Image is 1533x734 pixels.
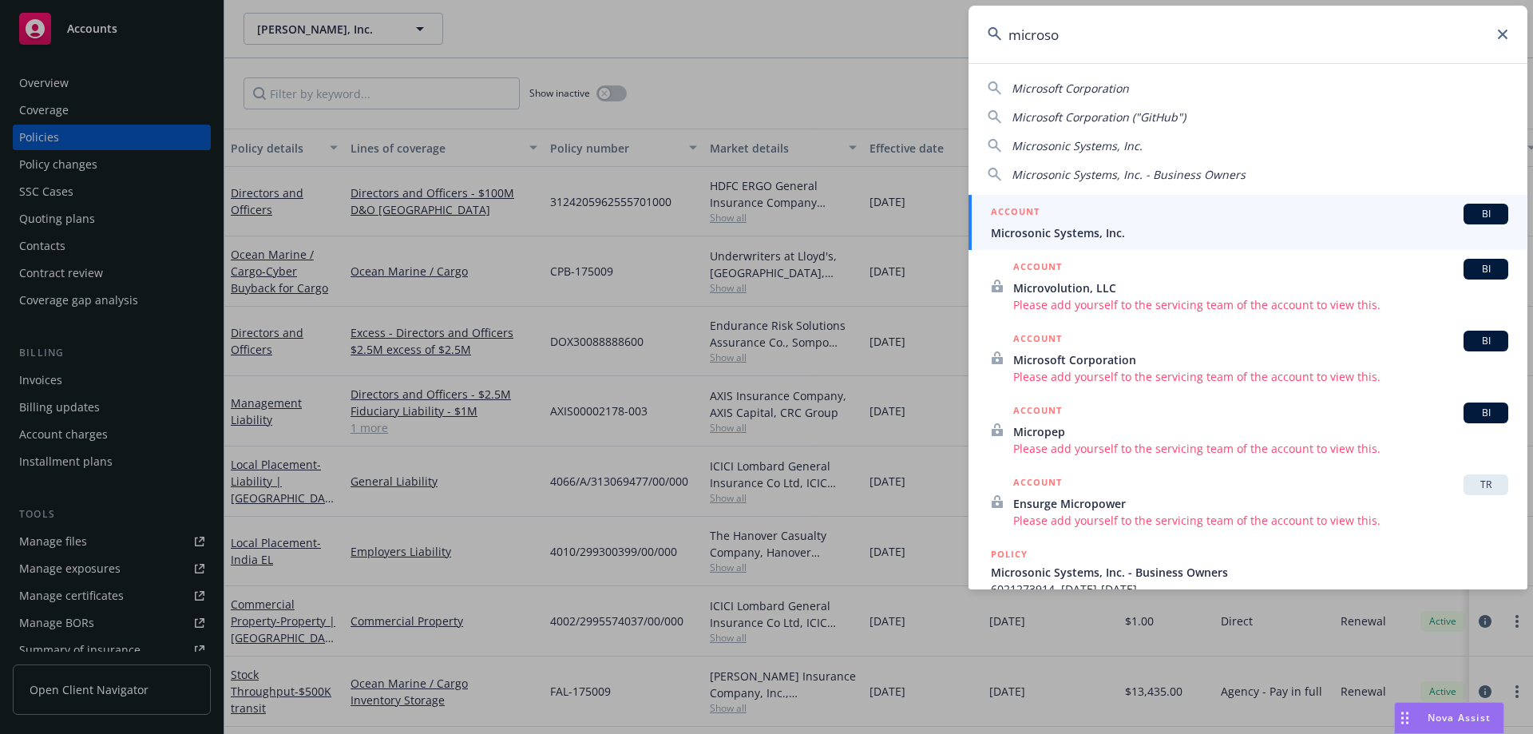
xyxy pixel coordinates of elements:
span: Microsonic Systems, Inc. [991,224,1508,241]
span: Please add yourself to the servicing team of the account to view this. [1013,296,1508,313]
h5: ACCOUNT [1013,474,1062,494]
button: Nova Assist [1394,702,1504,734]
span: Ensurge Micropower [1013,495,1508,512]
a: POLICYMicrosonic Systems, Inc. - Business Owners6021273914, [DATE]-[DATE] [969,538,1527,606]
h5: ACCOUNT [1013,259,1062,278]
a: ACCOUNTBIMicrosoft CorporationPlease add yourself to the servicing team of the account to view this. [969,322,1527,394]
a: ACCOUNTBIMicropepPlease add yourself to the servicing team of the account to view this. [969,394,1527,466]
input: Search... [969,6,1527,63]
span: Microsoft Corporation ("GitHub") [1012,109,1186,125]
a: ACCOUNTBIMicrosonic Systems, Inc. [969,195,1527,250]
span: Microsonic Systems, Inc. - Business Owners [1012,167,1246,182]
span: Microvolution, LLC [1013,280,1508,296]
span: Microsonic Systems, Inc. - Business Owners [991,564,1508,581]
a: ACCOUNTBIMicrovolution, LLCPlease add yourself to the servicing team of the account to view this. [969,250,1527,322]
span: BI [1470,334,1502,348]
span: Micropep [1013,423,1508,440]
h5: ACCOUNT [1013,331,1062,350]
span: Please add yourself to the servicing team of the account to view this. [1013,512,1508,529]
span: BI [1470,207,1502,221]
span: Nova Assist [1428,711,1491,724]
span: Microsonic Systems, Inc. [1012,138,1143,153]
div: Drag to move [1395,703,1415,733]
span: BI [1470,406,1502,420]
span: Please add yourself to the servicing team of the account to view this. [1013,440,1508,457]
span: Please add yourself to the servicing team of the account to view this. [1013,368,1508,385]
span: TR [1470,478,1502,492]
h5: ACCOUNT [1013,403,1062,422]
h5: ACCOUNT [991,204,1040,223]
span: 6021273914, [DATE]-[DATE] [991,581,1508,597]
h5: POLICY [991,546,1028,562]
span: Microsoft Corporation [1013,351,1508,368]
span: Microsoft Corporation [1012,81,1129,96]
span: BI [1470,262,1502,276]
a: ACCOUNTTREnsurge MicropowerPlease add yourself to the servicing team of the account to view this. [969,466,1527,538]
